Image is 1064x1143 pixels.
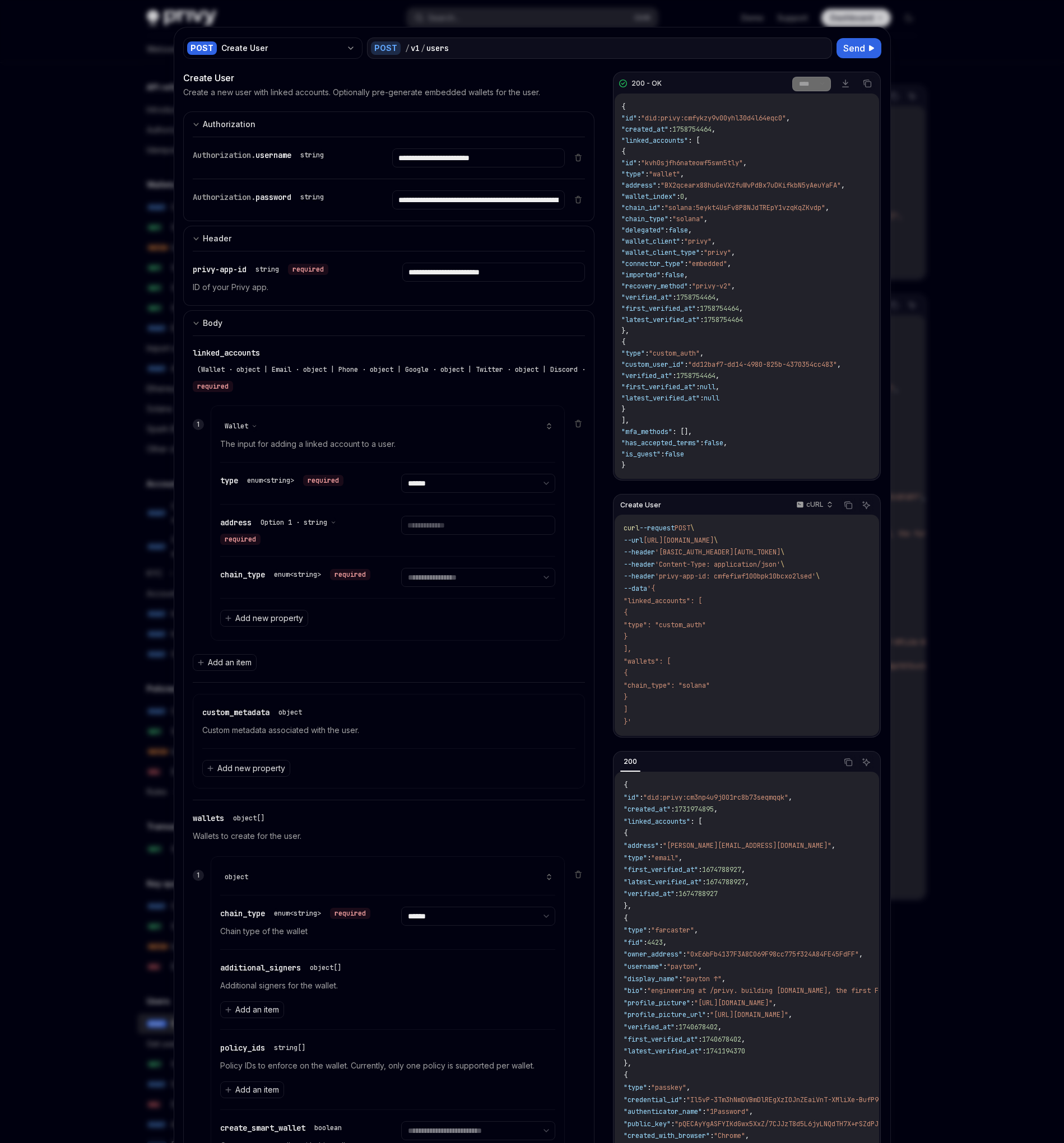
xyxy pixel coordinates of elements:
[183,71,595,85] div: Create User
[641,114,786,123] span: "did:privy:cmfykzy9v00yhl30d4l64eqc0"
[859,755,873,769] button: Ask AI
[235,1004,279,1015] span: Add an item
[624,1023,675,1032] span: "verified_at"
[220,1001,284,1018] button: Add an item
[620,755,640,768] div: 200
[668,125,672,134] span: :
[202,724,576,737] p: Custom metadata associated with the user.
[643,938,647,947] span: :
[682,974,722,983] span: "payton ↑"
[657,181,661,190] span: :
[621,125,668,134] span: "created_at"
[193,829,586,843] p: Wallets to create for the user.
[220,610,308,627] button: Add new property
[645,349,649,358] span: :
[647,584,655,593] span: '{
[668,214,672,223] span: :
[624,805,671,814] span: "created_at"
[203,316,222,330] div: Body
[780,548,784,557] span: \
[723,438,727,447] span: ,
[718,1023,722,1032] span: ,
[688,136,700,145] span: : [
[621,360,684,369] span: "custom_user_id"
[624,950,682,959] span: "owner_address"
[621,304,696,313] span: "first_verified_at"
[700,315,704,324] span: :
[183,87,540,98] p: Create a new user with linked accounts. Optionally pre-generate embedded wallets for the user.
[659,841,663,850] span: :
[696,304,700,313] span: :
[676,192,680,201] span: :
[330,908,370,919] div: required
[621,248,700,257] span: "wallet_client_type"
[665,203,825,212] span: "solana:5eykt4UsFv8P8NJdTREpY1vzqKqZKvdp"
[621,382,696,391] span: "first_verified_at"
[715,371,719,380] span: ,
[686,950,859,959] span: "0xE6bFb4137F3A8C069F98cc775f324A84FE45FdFF"
[624,608,628,617] span: {
[706,1010,710,1019] span: :
[220,908,265,918] span: chain_type
[831,841,835,850] span: ,
[692,282,731,291] span: "privy-v2"
[684,360,688,369] span: :
[816,572,820,581] span: \
[643,793,788,802] span: "did:privy:cm3np4u9j001rc8b73seqmqqk"
[698,865,702,874] span: :
[220,925,374,938] p: Chain type of the wallet
[225,421,257,432] button: Wallet
[690,524,694,533] span: \
[672,125,712,134] span: 1758754464
[661,203,665,212] span: :
[637,158,641,167] span: :
[221,43,342,54] div: Create User
[220,474,343,487] div: type
[620,501,661,510] span: Create User
[686,1095,953,1104] span: "Il5vP-3Tm3hNmDVBmDlREgXzIOJnZEaiVnT-XMliXe-BufP9GL1-d3qhozk9IkZwQ_"
[704,214,708,223] span: ,
[621,192,676,201] span: "wallet_index"
[255,192,291,202] span: password
[624,974,679,983] span: "display_name"
[624,986,643,995] span: "bio"
[788,793,792,802] span: ,
[655,548,780,557] span: '[BASIC_AUTH_HEADER][AUTH_TOKEN]
[193,148,328,162] div: Authorization.username
[621,102,625,111] span: {
[859,950,863,959] span: ,
[714,536,718,545] span: \
[696,382,700,391] span: :
[684,270,688,279] span: ,
[624,632,628,641] span: }
[220,1041,310,1055] div: policy_ids
[704,248,731,257] span: "privy"
[621,461,625,470] span: }
[647,926,651,935] span: :
[621,405,625,414] span: }
[788,1010,792,1019] span: ,
[193,381,233,392] div: required
[624,962,663,971] span: "username"
[193,150,255,160] span: Authorization.
[780,560,784,569] span: \
[706,878,745,887] span: 1674788927
[688,360,837,369] span: "dd12baf7-dd14-4980-825b-4370354cc483"
[183,310,595,335] button: expand input section
[621,226,665,235] span: "delegated"
[261,518,327,527] span: Option 1 · string
[773,999,777,1007] span: ,
[202,707,270,717] span: custom_metadata
[621,181,657,190] span: "address"
[639,524,675,533] span: --request
[684,192,688,201] span: ,
[621,326,629,335] span: },
[183,111,595,137] button: expand input section
[621,438,700,447] span: "has_accepted_terms"
[624,645,631,654] span: ],
[203,232,231,245] div: Header
[675,805,714,814] span: 1731974895
[261,517,336,528] button: Option 1 · string
[193,870,204,881] div: 1
[661,270,665,279] span: :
